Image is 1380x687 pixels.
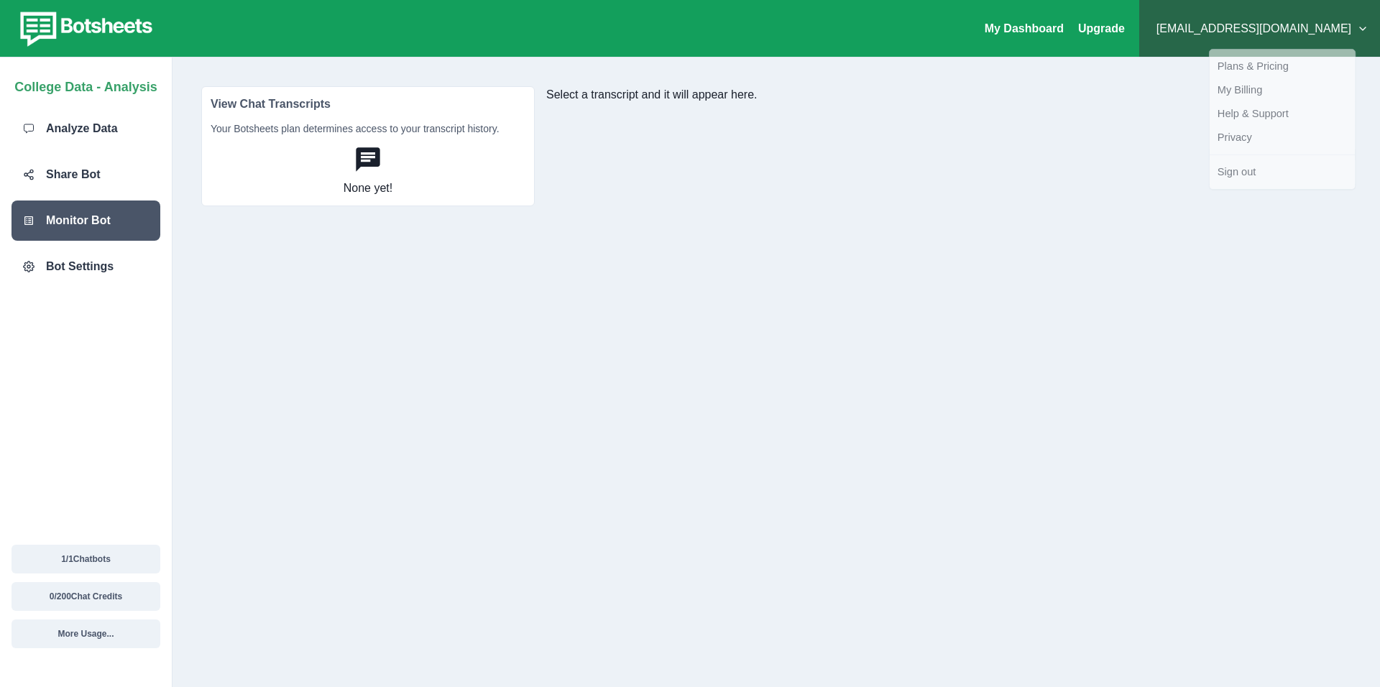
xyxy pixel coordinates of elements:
[1210,55,1355,78] button: Plans & Pricing
[546,86,1351,103] p: Select a transcript and it will appear here.
[985,22,1064,34] a: My Dashboard
[1078,22,1125,34] a: Upgrade
[11,619,160,648] button: More Usage...
[1210,160,1355,184] button: Sign out
[14,72,157,97] p: College Data - Analysis
[11,545,160,573] button: 1/1Chatbots
[46,212,111,229] p: Monitor Bot
[46,166,101,183] p: Share Bot
[1210,102,1355,126] button: Help & Support
[11,582,160,611] button: 0/200Chat Credits
[1210,78,1355,102] button: My Billing
[211,121,525,145] p: Your Botsheets plan determines access to your transcript history.
[11,9,157,49] img: botsheets-logo.png
[46,120,118,137] p: Analyze Data
[211,96,525,121] p: View Chat Transcripts
[1151,14,1368,43] button: [EMAIL_ADDRESS][DOMAIN_NAME]
[344,180,392,197] p: None yet!
[46,258,114,275] p: Bot Settings
[1210,126,1355,149] button: Privacy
